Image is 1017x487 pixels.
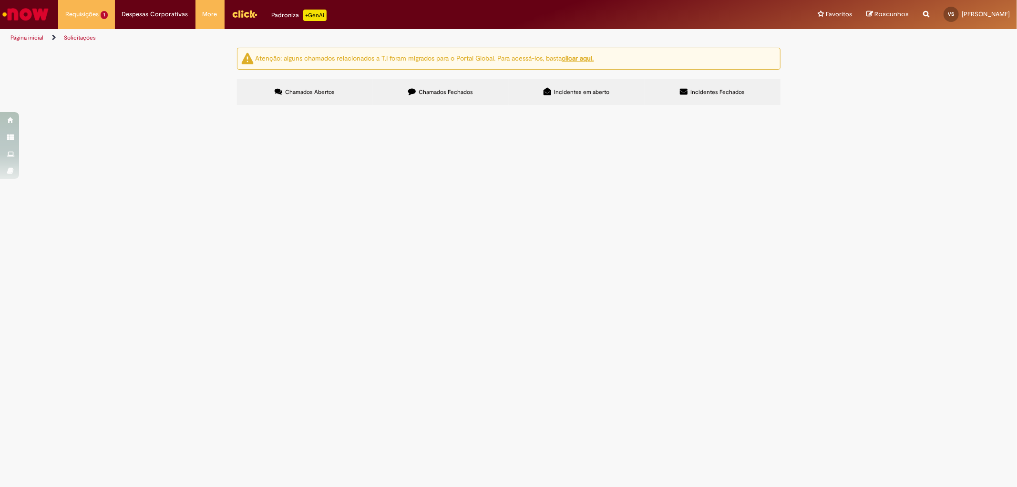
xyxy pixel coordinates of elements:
[948,11,955,17] span: VS
[962,10,1010,18] span: [PERSON_NAME]
[690,88,745,96] span: Incidentes Fechados
[554,88,609,96] span: Incidentes em aberto
[203,10,217,19] span: More
[285,88,335,96] span: Chamados Abertos
[10,34,43,41] a: Página inicial
[1,5,50,24] img: ServiceNow
[64,34,96,41] a: Solicitações
[874,10,909,19] span: Rascunhos
[562,54,594,62] a: clicar aqui.
[826,10,852,19] span: Favoritos
[866,10,909,19] a: Rascunhos
[65,10,99,19] span: Requisições
[272,10,327,21] div: Padroniza
[232,7,257,21] img: click_logo_yellow_360x200.png
[303,10,327,21] p: +GenAi
[419,88,473,96] span: Chamados Fechados
[101,11,108,19] span: 1
[7,29,671,47] ul: Trilhas de página
[256,54,594,62] ng-bind-html: Atenção: alguns chamados relacionados a T.I foram migrados para o Portal Global. Para acessá-los,...
[122,10,188,19] span: Despesas Corporativas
